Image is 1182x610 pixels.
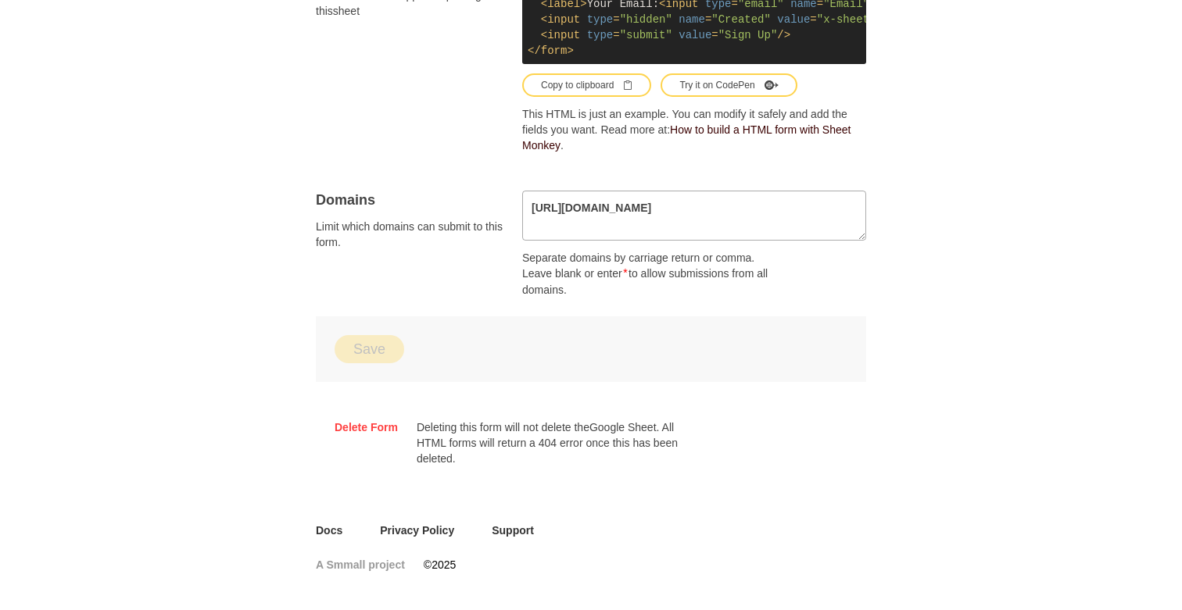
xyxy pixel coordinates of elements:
[613,13,619,26] span: =
[810,13,816,26] span: =
[711,29,718,41] span: =
[705,13,711,26] span: =
[380,523,454,538] a: Privacy Policy
[316,191,503,209] h4: Domains
[528,45,541,57] span: </
[492,523,534,538] a: Support
[567,45,573,57] span: >
[587,29,614,41] span: type
[424,557,456,573] span: © 2025
[541,13,547,26] span: <
[522,250,785,298] p: Separate domains by carriage return or comma. Leave blank or enter to allow submissions from all ...
[522,123,851,152] a: How to build a HTML form with Sheet Monkey
[777,29,790,41] span: />
[587,13,614,26] span: type
[316,523,342,538] a: Docs
[817,13,1033,26] span: "x-sheetmonkey-current-date-time"
[522,191,866,241] textarea: [URL][DOMAIN_NAME]
[679,29,711,41] span: value
[522,73,651,97] button: Copy to clipboardClipboard
[620,13,672,26] span: "hidden"
[661,73,797,97] button: Try it on CodePen
[613,29,619,41] span: =
[316,219,503,250] span: Limit which domains can submit to this form.
[541,29,547,41] span: <
[541,78,632,92] div: Copy to clipboard
[718,29,778,41] span: "Sign Up"
[547,13,580,26] span: input
[547,29,580,41] span: input
[679,78,778,92] div: Try it on CodePen
[335,335,404,363] button: Save
[335,419,398,435] a: Delete Form
[777,13,810,26] span: value
[417,419,679,466] p: Deleting this form will not delete the Google Sheet . All HTML forms will return a 404 error once...
[522,106,866,153] p: This HTML is just an example. You can modify it safely and add the fields you want. Read more at: .
[541,45,568,57] span: form
[623,80,632,90] svg: Clipboard
[711,13,771,26] span: "Created"
[316,557,405,573] a: A Smmall project
[679,13,705,26] span: name
[620,29,672,41] span: "submit"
